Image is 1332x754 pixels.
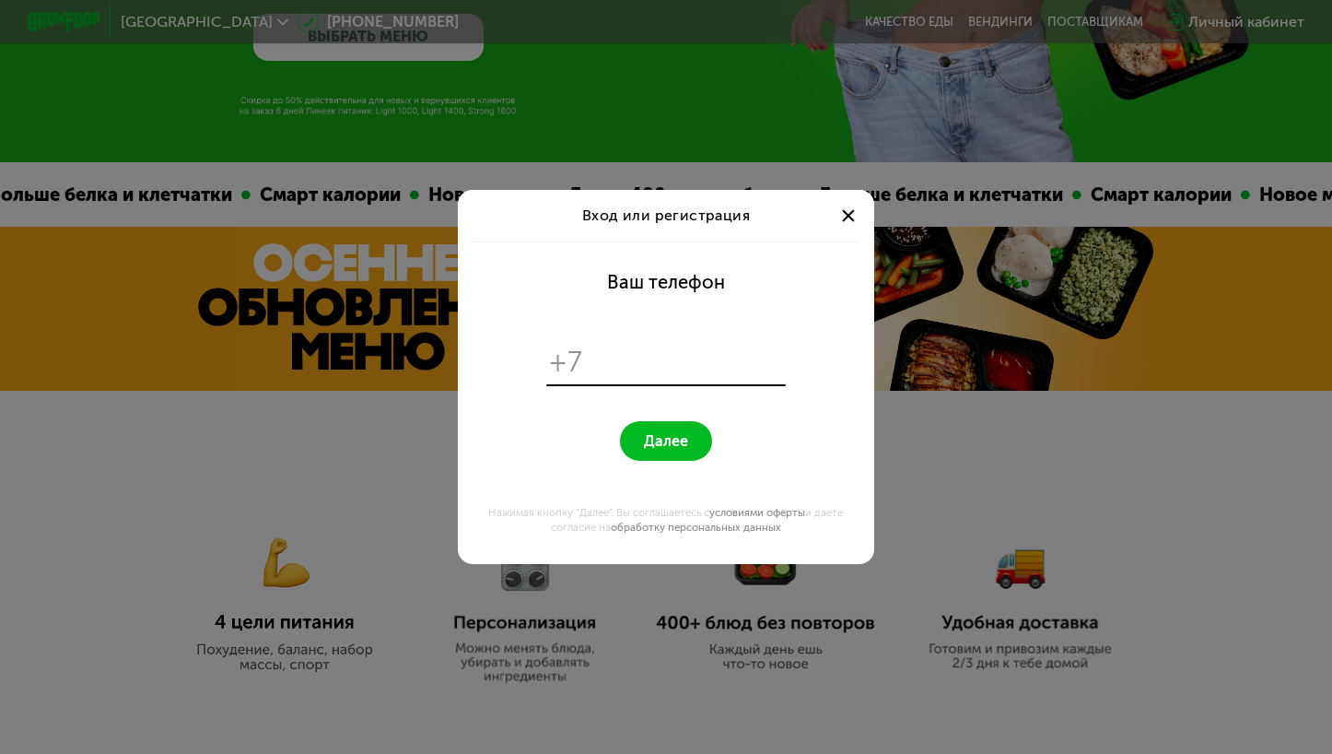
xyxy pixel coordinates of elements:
span: +7 [550,345,583,380]
span: Вход или регистрация [582,206,750,224]
a: условиями оферты [709,506,805,519]
div: Нажимая кнопку "Далее", Вы соглашаетесь с и даете согласие на [469,505,863,535]
a: обработку персональных данных [611,521,781,534]
button: Далее [620,421,712,461]
div: Ваш телефон [607,271,725,293]
span: Далее [644,432,688,450]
